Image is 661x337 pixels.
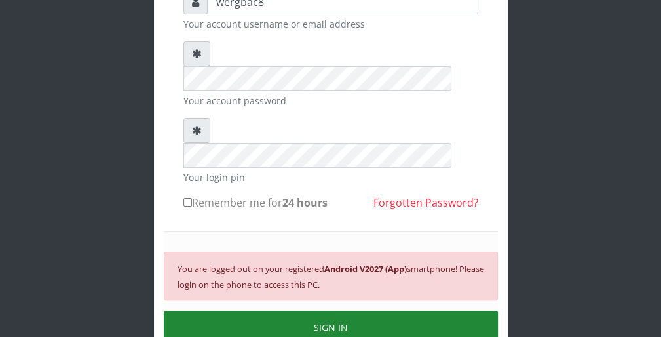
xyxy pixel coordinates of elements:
b: Android V2027 (App) [324,263,407,275]
input: Remember me for24 hours [183,198,192,207]
small: Your account username or email address [183,17,478,31]
b: 24 hours [282,195,328,210]
small: Your login pin [183,170,478,184]
small: You are logged out on your registered smartphone! Please login on the phone to access this PC. [178,263,484,290]
label: Remember me for [183,195,328,210]
small: Your account password [183,94,478,108]
a: Forgotten Password? [373,195,478,210]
